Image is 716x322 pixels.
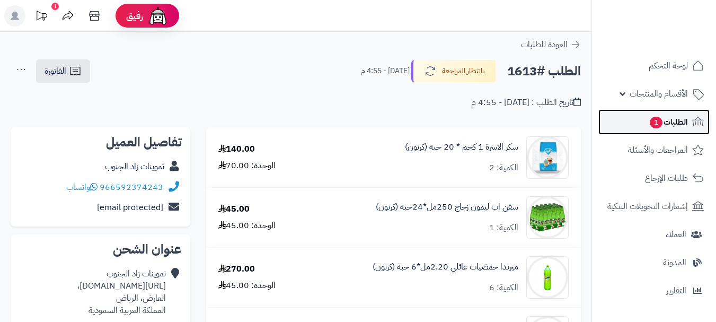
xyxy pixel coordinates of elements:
[598,250,710,275] a: المدونة
[97,201,163,214] a: [email protected]
[649,116,663,129] span: 1
[607,199,688,214] span: إشعارات التحويلات البنكية
[598,137,710,163] a: المراجعات والأسئلة
[630,86,688,101] span: الأقسام والمنتجات
[373,261,518,273] a: ميرندا حمضيات عائلي 2.20مل*6 حبة (كرتون)
[77,268,166,316] div: تموينات زاد الجنوب [URL][DOMAIN_NAME]، العارض، الرياض المملكة العربية السعودية
[489,162,518,174] div: الكمية: 2
[507,60,581,82] h2: الطلب #1613
[126,10,143,22] span: رفيق
[649,58,688,73] span: لوحة التحكم
[598,109,710,135] a: الطلبات1
[628,143,688,158] span: المراجعات والأسئلة
[376,201,518,213] a: سفن اب ليمون زجاج 250مل*24حبة (كرتون)
[598,194,710,219] a: إشعارات التحويلات البنكية
[19,243,182,256] h2: عنوان الشحن
[527,256,568,299] img: 1747544486-c60db756-6ee7-44b0-a7d4-ec449800-90x90.jpg
[28,5,55,29] a: تحديثات المنصة
[66,181,98,194] a: واتساب
[147,5,169,27] img: ai-face.png
[598,278,710,303] a: التقارير
[598,166,710,191] a: طلبات الإرجاع
[598,53,710,79] a: لوحة التحكم
[666,227,686,242] span: العملاء
[51,3,59,10] div: 1
[218,203,250,215] div: 45.00
[100,181,163,194] a: 966592374243
[218,220,276,232] div: الوحدة: 45.00
[644,13,706,35] img: logo-2.png
[489,222,518,234] div: الكمية: 1
[527,196,568,239] img: 1747541821-41b3e9c9-b122-4b85-a7a7-6bf0eb40-90x90.jpg
[527,136,568,179] img: 1747422643-H9NtV8ZjzdFc2NGcwko8EIkc2J63vLRu-90x90.jpg
[521,38,568,51] span: العودة للطلبات
[218,263,255,275] div: 270.00
[598,222,710,247] a: العملاء
[663,255,686,270] span: المدونة
[218,143,255,155] div: 140.00
[218,160,276,172] div: الوحدة: 70.00
[489,282,518,294] div: الكمية: 6
[19,136,182,149] h2: تفاصيل العميل
[649,115,688,129] span: الطلبات
[405,141,518,153] a: سكر الاسرة 1 كجم * 20 حبه (كرتون)
[411,60,496,82] button: بانتظار المراجعة
[645,171,688,186] span: طلبات الإرجاع
[471,97,581,109] div: تاريخ الطلب : [DATE] - 4:55 م
[521,38,581,51] a: العودة للطلبات
[218,280,276,292] div: الوحدة: 45.00
[105,160,164,173] a: تموينات زاد الجنوب
[361,66,410,76] small: [DATE] - 4:55 م
[45,65,66,77] span: الفاتورة
[666,283,686,298] span: التقارير
[36,59,90,83] a: الفاتورة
